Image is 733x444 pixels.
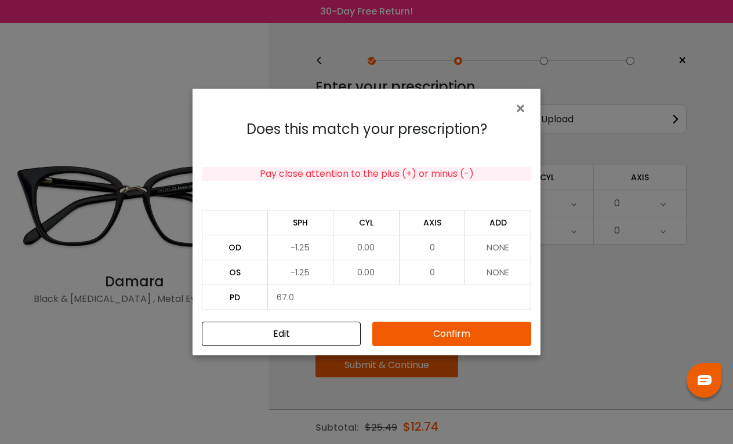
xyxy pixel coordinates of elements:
[465,260,531,285] td: NONE
[268,285,531,310] td: 67.0
[202,121,531,138] h4: Does this match your prescription?
[400,210,466,235] td: AXIS
[400,260,466,285] td: 0
[514,96,531,121] span: ×
[465,210,531,235] td: ADD
[333,235,400,260] td: 0.00
[698,375,712,385] img: chat
[202,167,531,181] div: Pay close attention to the plus (+) or minus (-)
[372,322,531,346] button: Confirm
[514,98,531,118] button: Close
[400,235,466,260] td: 0
[333,260,400,285] td: 0.00
[268,260,334,285] td: -1.25
[202,322,361,346] button: Close
[268,210,334,235] td: SPH
[333,210,400,235] td: CYL
[268,235,334,260] td: -1.25
[465,235,531,260] td: NONE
